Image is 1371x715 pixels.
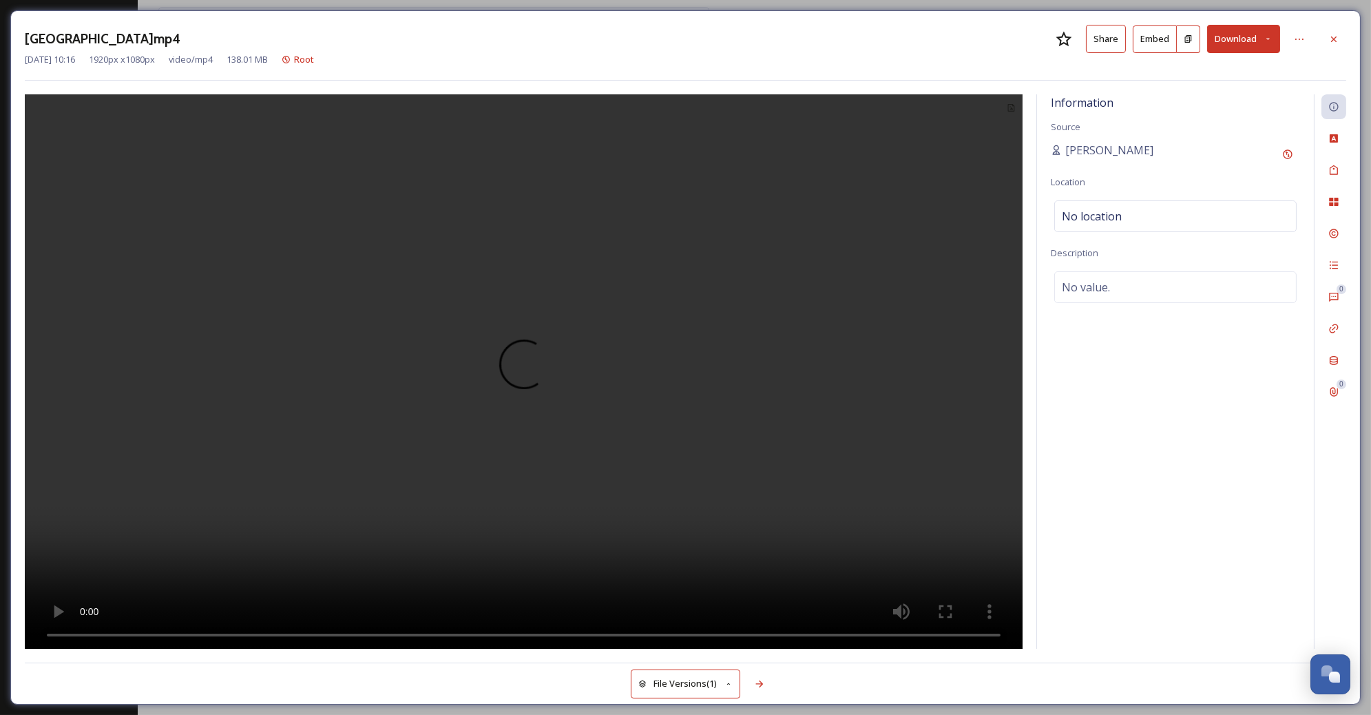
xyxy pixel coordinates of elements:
[25,29,180,49] h3: [GEOGRAPHIC_DATA]mp4
[1062,208,1122,225] span: No location
[169,53,213,66] span: video/mp4
[631,670,741,698] button: File Versions(1)
[1207,25,1280,53] button: Download
[1133,25,1177,53] button: Embed
[1086,25,1126,53] button: Share
[1062,279,1110,296] span: No value.
[294,53,314,65] span: Root
[1051,247,1098,259] span: Description
[1337,284,1346,294] div: 0
[1310,654,1350,694] button: Open Chat
[89,53,155,66] span: 1920 px x 1080 px
[1051,176,1085,188] span: Location
[25,53,75,66] span: [DATE] 10:16
[227,53,268,66] span: 138.01 MB
[1065,142,1153,158] span: [PERSON_NAME]
[1051,121,1080,133] span: Source
[1337,380,1346,389] div: 0
[1051,95,1113,110] span: Information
